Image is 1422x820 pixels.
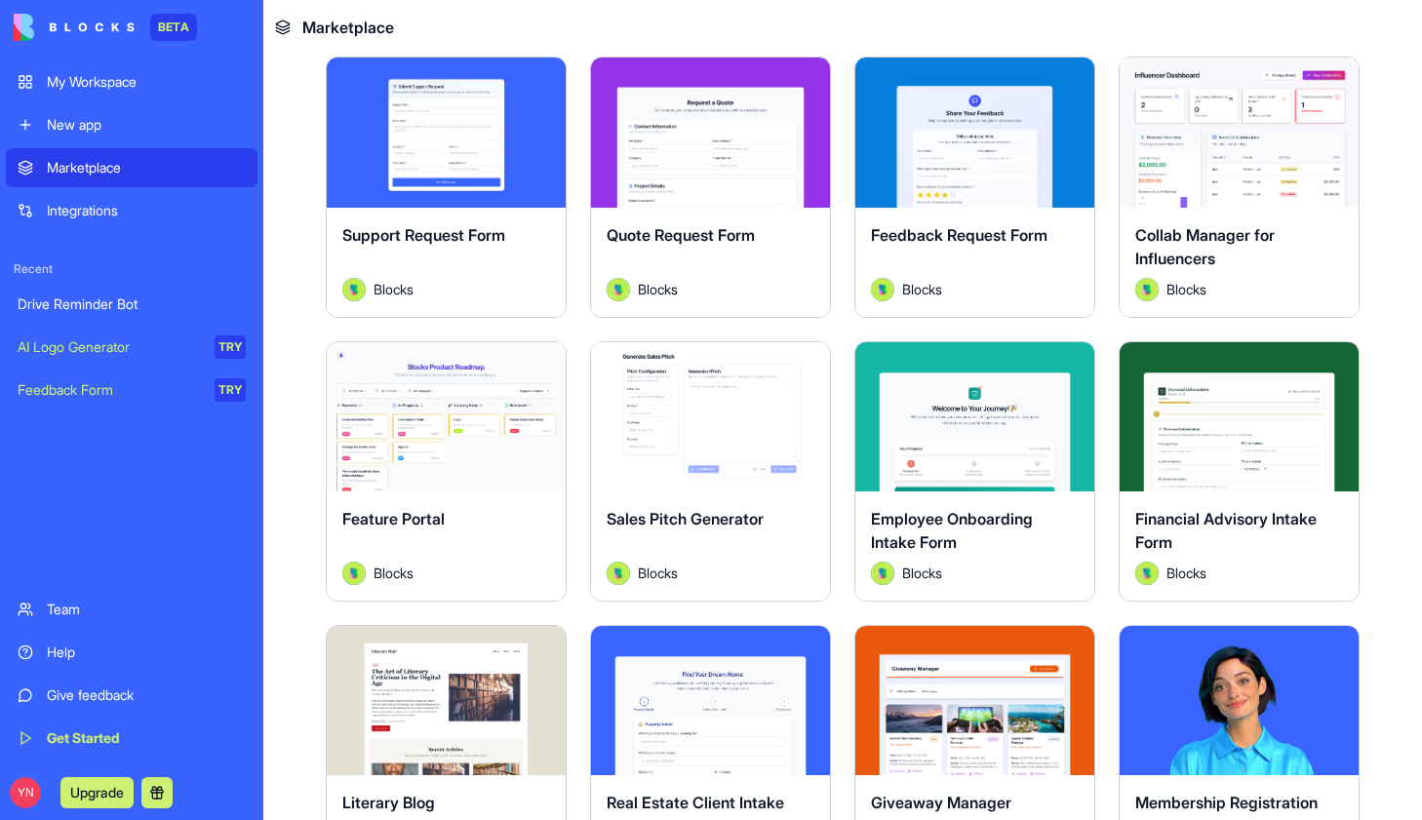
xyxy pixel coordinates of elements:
[47,643,246,662] div: Help
[342,509,445,528] span: Feature Portal
[374,563,414,583] span: Blocks
[14,14,135,41] img: logo
[871,793,1011,812] span: Giveaway Manager
[47,115,246,135] div: New app
[18,337,201,357] div: AI Logo Generator
[871,509,1033,552] span: Employee Onboarding Intake Form
[854,57,1095,317] a: Feedback Request FormAvatarBlocks
[215,378,246,402] div: TRY
[6,719,257,758] a: Get Started
[374,279,414,299] span: Blocks
[1135,562,1159,585] img: Avatar
[871,562,894,585] img: Avatar
[6,590,257,629] a: Team
[6,371,257,410] a: Feedback FormTRY
[1166,563,1206,583] span: Blocks
[47,728,246,748] div: Get Started
[902,563,942,583] span: Blocks
[6,105,257,144] a: New app
[18,380,201,400] div: Feedback Form
[607,278,630,301] img: Avatar
[1119,341,1360,602] a: Financial Advisory Intake FormAvatarBlocks
[6,676,257,715] a: Give feedback
[6,148,257,187] a: Marketplace
[6,328,257,367] a: AI Logo GeneratorTRY
[1135,509,1317,552] span: Financial Advisory Intake Form
[10,777,41,808] span: YN
[6,191,257,230] a: Integrations
[6,285,257,324] a: Drive Reminder Bot
[638,279,678,299] span: Blocks
[302,16,394,39] span: Marketplace
[60,782,134,801] a: Upgrade
[1135,278,1159,301] img: Avatar
[1119,57,1360,317] a: Collab Manager for InfluencersAvatarBlocks
[1135,225,1275,268] span: Collab Manager for Influencers
[342,562,366,585] img: Avatar
[60,777,134,808] button: Upgrade
[854,341,1095,602] a: Employee Onboarding Intake FormAvatarBlocks
[638,563,678,583] span: Blocks
[18,294,246,314] div: Drive Reminder Bot
[47,72,246,92] div: My Workspace
[590,341,831,602] a: Sales Pitch GeneratorAvatarBlocks
[47,600,246,619] div: Team
[342,793,435,812] span: Literary Blog
[342,225,505,245] span: Support Request Form
[342,278,366,301] img: Avatar
[150,14,197,41] div: BETA
[47,158,246,177] div: Marketplace
[1166,279,1206,299] span: Blocks
[326,341,567,602] a: Feature PortalAvatarBlocks
[6,62,257,101] a: My Workspace
[215,335,246,359] div: TRY
[47,201,246,220] div: Integrations
[871,225,1047,245] span: Feedback Request Form
[590,57,831,317] a: Quote Request FormAvatarBlocks
[607,562,630,585] img: Avatar
[607,509,764,528] span: Sales Pitch Generator
[902,279,942,299] span: Blocks
[607,225,755,245] span: Quote Request Form
[14,14,197,41] a: BETA
[6,633,257,672] a: Help
[47,685,246,705] div: Give feedback
[6,261,257,277] span: Recent
[326,57,567,317] a: Support Request FormAvatarBlocks
[871,278,894,301] img: Avatar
